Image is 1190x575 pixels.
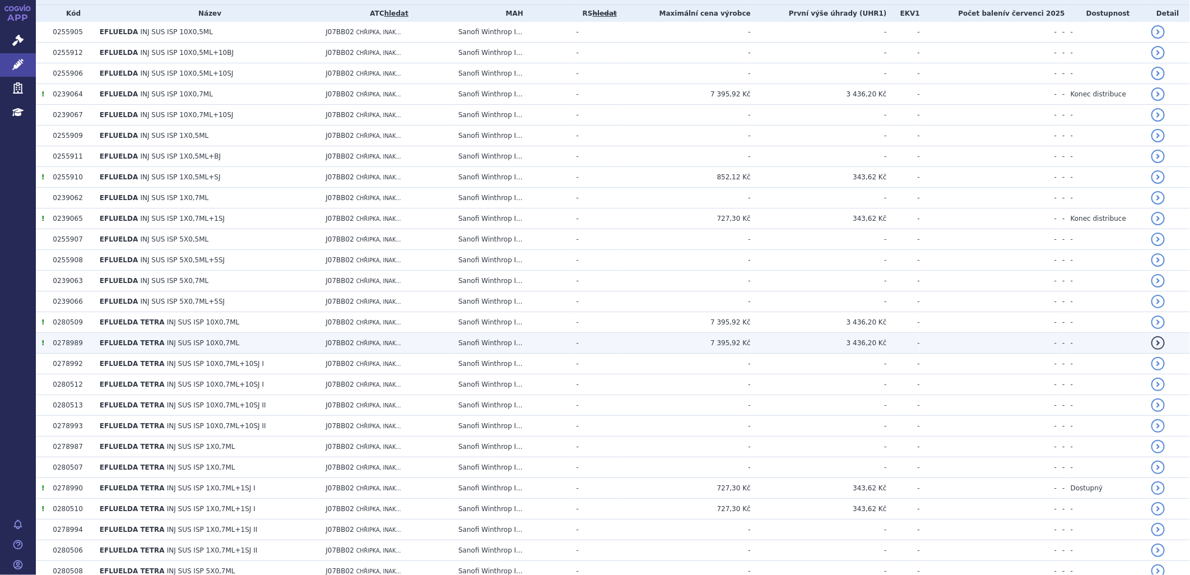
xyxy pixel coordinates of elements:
[1151,46,1165,59] a: detail
[47,395,94,416] td: 0280513
[920,229,1057,250] td: -
[571,126,624,146] td: -
[887,43,920,63] td: -
[100,401,165,409] span: EFLUELDA TETRA
[100,298,138,305] span: EFLUELDA
[326,318,354,326] span: J07BB02
[453,84,570,105] td: Sanofi Winthrop I...
[41,215,44,222] span: Tento přípravek má více úhrad.
[1151,108,1165,122] a: detail
[356,237,401,243] span: CHŘIPKA, INAK...
[1057,229,1065,250] td: -
[593,10,617,17] del: hledat
[140,28,213,36] span: INJ SUS ISP 10X0,5ML
[100,318,165,326] span: EFLUELDA TETRA
[1065,354,1146,374] td: -
[751,416,887,437] td: -
[751,63,887,84] td: -
[453,374,570,395] td: Sanofi Winthrop I...
[326,28,354,36] span: J07BB02
[623,291,751,312] td: -
[623,208,751,229] td: 727,30 Kč
[751,146,887,167] td: -
[453,312,570,333] td: Sanofi Winthrop I...
[887,312,920,333] td: -
[100,277,138,285] span: EFLUELDA
[1065,105,1146,126] td: -
[751,105,887,126] td: -
[1151,502,1165,516] a: detail
[47,63,94,84] td: 0255906
[571,416,624,437] td: -
[623,84,751,105] td: 7 395,92 Kč
[453,333,570,354] td: Sanofi Winthrop I...
[1151,378,1165,391] a: detail
[1151,544,1165,557] a: detail
[1065,188,1146,208] td: -
[47,167,94,188] td: 0255910
[1151,357,1165,370] a: detail
[751,312,887,333] td: 3 436,20 Kč
[1065,312,1146,333] td: -
[1065,229,1146,250] td: -
[571,250,624,271] td: -
[453,63,570,84] td: Sanofi Winthrop I...
[167,401,266,409] span: INJ SUS ISP 10X0,7ML+10SJ II
[453,105,570,126] td: Sanofi Winthrop I...
[453,188,570,208] td: Sanofi Winthrop I...
[140,298,225,305] span: INJ SUS ISP 5X0,7ML+5SJ
[356,50,401,56] span: CHŘIPKA, INAK...
[920,333,1057,354] td: -
[1151,212,1165,225] a: detail
[1065,5,1146,22] th: Dostupnost
[47,126,94,146] td: 0255909
[887,271,920,291] td: -
[571,312,624,333] td: -
[751,84,887,105] td: 3 436,20 Kč
[623,63,751,84] td: -
[920,5,1065,22] th: Počet balení
[1151,481,1165,495] a: detail
[571,105,624,126] td: -
[751,374,887,395] td: -
[140,215,225,222] span: INJ SUS ISP 1X0,7ML+1SJ
[887,188,920,208] td: -
[326,235,354,243] span: J07BB02
[326,173,354,181] span: J07BB02
[453,354,570,374] td: Sanofi Winthrop I...
[41,339,44,347] span: Tento přípravek má více úhrad.
[623,416,751,437] td: -
[326,111,354,119] span: J07BB02
[47,188,94,208] td: 0239062
[1057,63,1065,84] td: -
[887,250,920,271] td: -
[623,22,751,43] td: -
[593,10,617,17] a: vyhledávání neobsahuje žádnou platnou referenční skupinu
[140,90,213,98] span: INJ SUS ISP 10X0,7ML
[1151,398,1165,412] a: detail
[41,90,44,98] span: Tento přípravek má více úhrad.
[47,5,94,22] th: Kód
[920,250,1057,271] td: -
[751,208,887,229] td: 343,62 Kč
[453,291,570,312] td: Sanofi Winthrop I...
[623,167,751,188] td: 852,12 Kč
[1065,126,1146,146] td: -
[571,5,624,22] th: RS
[47,105,94,126] td: 0239067
[751,167,887,188] td: 343,62 Kč
[140,69,233,77] span: INJ SUS ISP 10X0,5ML+10SJ
[887,229,920,250] td: -
[1151,419,1165,433] a: detail
[887,208,920,229] td: -
[326,381,354,388] span: J07BB02
[751,43,887,63] td: -
[453,22,570,43] td: Sanofi Winthrop I...
[751,395,887,416] td: -
[1151,253,1165,267] a: detail
[1065,22,1146,43] td: -
[356,216,401,222] span: CHŘIPKA, INAK...
[100,215,138,222] span: EFLUELDA
[571,271,624,291] td: -
[356,174,401,180] span: CHŘIPKA, INAK...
